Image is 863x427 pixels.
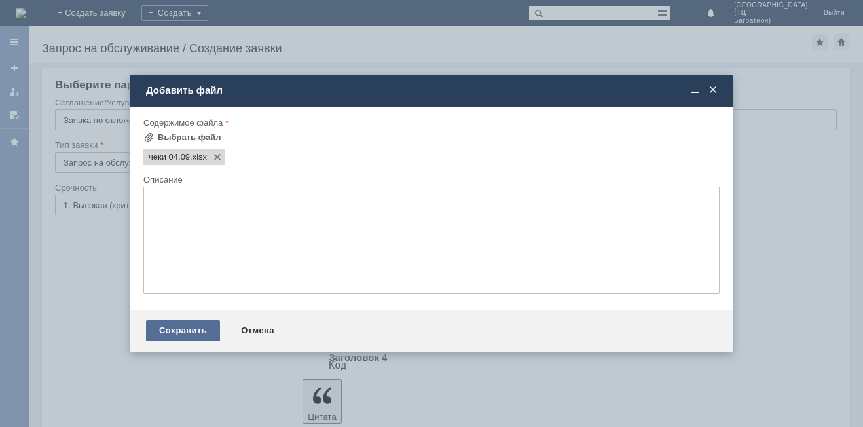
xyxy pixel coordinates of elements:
[143,176,717,184] div: Описание
[158,132,221,143] div: Выбрать файл
[146,84,720,96] div: Добавить файл
[143,119,717,127] div: Содержимое файла
[688,84,701,96] span: Свернуть (Ctrl + M)
[707,84,720,96] span: Закрыть
[149,152,190,162] span: чеки 04.09.xlsx
[5,5,191,16] div: Добрый вечер! Чеки на удаление от 04.09
[190,152,207,162] span: чеки 04.09.xlsx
